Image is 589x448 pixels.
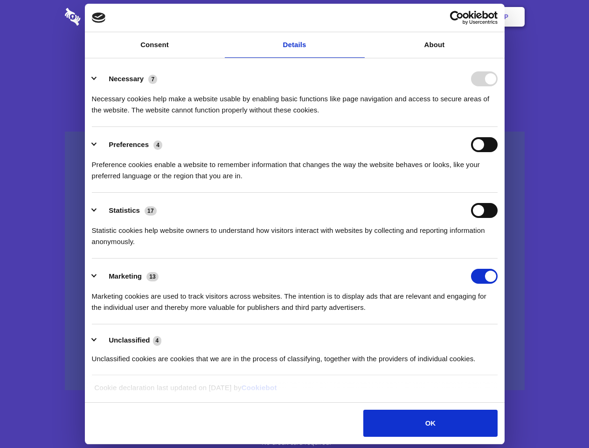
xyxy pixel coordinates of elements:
a: Contact [378,2,421,31]
div: Unclassified cookies are cookies that we are in the process of classifying, together with the pro... [92,346,498,364]
span: 17 [145,206,157,216]
a: Details [225,32,365,58]
div: Preference cookies enable a website to remember information that changes the way the website beha... [92,152,498,182]
span: 7 [148,75,157,84]
span: 4 [153,336,162,345]
iframe: Drift Widget Chat Controller [542,401,578,437]
a: Wistia video thumbnail [65,132,525,391]
button: Preferences (4) [92,137,168,152]
label: Preferences [109,140,149,148]
div: Necessary cookies help make a website usable by enabling basic functions like page navigation and... [92,86,498,116]
button: Marketing (13) [92,269,165,284]
button: Statistics (17) [92,203,163,218]
label: Necessary [109,75,144,83]
a: Login [423,2,464,31]
img: logo [92,13,106,23]
a: About [365,32,505,58]
img: logo-wordmark-white-trans-d4663122ce5f474addd5e946df7df03e33cb6a1c49d2221995e7729f52c070b2.svg [65,8,145,26]
button: OK [363,410,497,437]
div: Marketing cookies are used to track visitors across websites. The intention is to display ads tha... [92,284,498,313]
div: Cookie declaration last updated on [DATE] by [87,382,502,400]
div: Statistic cookies help website owners to understand how visitors interact with websites by collec... [92,218,498,247]
span: 4 [153,140,162,150]
a: Usercentrics Cookiebot - opens in a new window [416,11,498,25]
a: Pricing [274,2,314,31]
h1: Eliminate Slack Data Loss. [65,42,525,76]
span: 13 [146,272,159,281]
button: Necessary (7) [92,71,163,86]
a: Cookiebot [242,384,277,392]
button: Unclassified (4) [92,335,167,346]
h4: Auto-redaction of sensitive data, encrypted data sharing and self-destructing private chats. Shar... [65,85,525,116]
label: Statistics [109,206,140,214]
a: Consent [85,32,225,58]
label: Marketing [109,272,142,280]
